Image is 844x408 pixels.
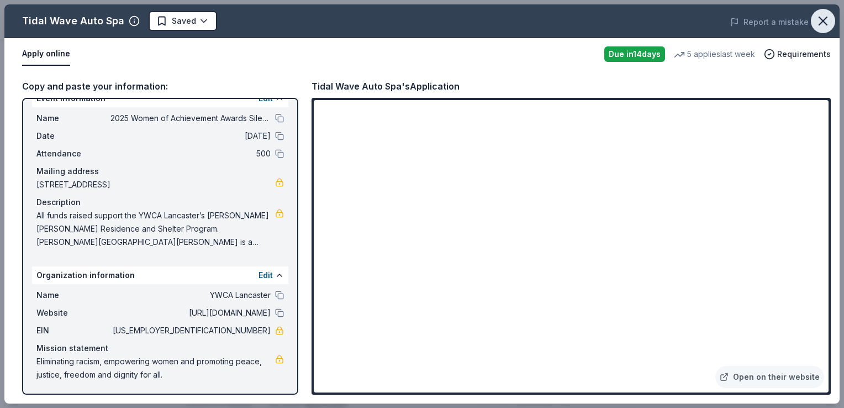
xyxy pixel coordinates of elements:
span: [US_EMPLOYER_IDENTIFICATION_NUMBER] [110,324,271,337]
span: 500 [110,147,271,160]
span: Eliminating racism, empowering women and promoting peace, justice, freedom and dignity for all. [36,355,275,381]
div: Copy and paste your information: [22,79,298,93]
div: Description [36,196,284,209]
div: Mailing address [36,165,284,178]
div: Event information [32,90,288,107]
div: 5 applies last week [674,48,755,61]
div: Mission statement [36,342,284,355]
span: Name [36,112,110,125]
span: Website [36,306,110,320]
span: Attendance [36,147,110,160]
span: Name [36,289,110,302]
span: 2025 Women of Achievement Awards Silent Auction [110,112,271,125]
span: [URL][DOMAIN_NAME] [110,306,271,320]
span: Saved [172,14,196,28]
div: Due in 14 days [604,46,665,62]
button: Apply online [22,43,70,66]
button: Requirements [764,48,831,61]
div: Organization information [32,266,288,284]
span: Requirements [777,48,831,61]
span: EIN [36,324,110,337]
div: Tidal Wave Auto Spa [22,12,124,30]
button: Saved [149,11,217,31]
button: Report a mistake [730,15,809,29]
div: Tidal Wave Auto Spa's Application [312,79,460,93]
span: Date [36,129,110,143]
span: YWCA Lancaster [110,289,271,302]
span: [STREET_ADDRESS] [36,178,275,191]
button: Edit [259,269,273,282]
span: [DATE] [110,129,271,143]
span: All funds raised support the YWCA Lancaster’s [PERSON_NAME] [PERSON_NAME] Residence and Shelter P... [36,209,275,249]
a: Open on their website [715,366,824,388]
